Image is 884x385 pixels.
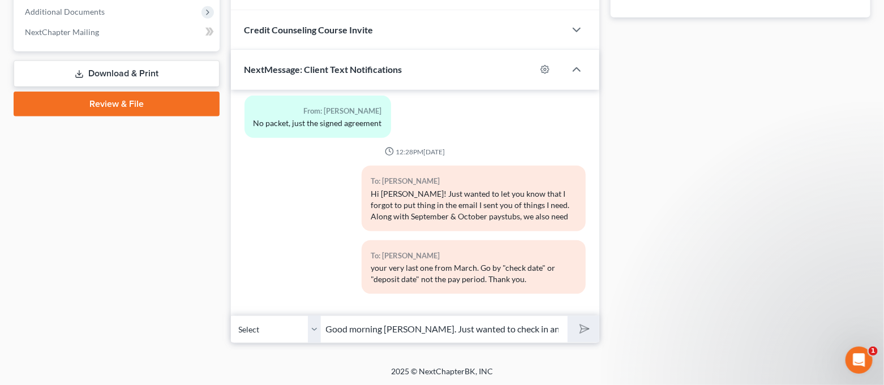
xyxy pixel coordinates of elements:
div: If you’ve had multiple failed attempts after waiting 10 minutes and need to file by the end of th... [18,179,177,223]
iframe: Intercom live chat [846,347,873,374]
div: To: [PERSON_NAME] [371,249,576,262]
div: To: [PERSON_NAME] [371,175,576,188]
div: From: [PERSON_NAME] [254,105,382,118]
div: 12:28PM[DATE] [244,147,586,157]
a: Review & File [14,92,220,116]
div: Hi [PERSON_NAME]! Just wanted to let you know that I forgot to put thing in the email I sent you ... [371,188,576,222]
span: NextMessage: Client Text Notifications [244,64,402,75]
span: NextChapter Mailing [25,27,99,37]
div: No packet, just the signed agreement [254,118,382,129]
div: We’ve noticed some users are not receiving the MFA pop-up when filing [DATE]. [18,90,177,123]
a: Download & Print [14,60,220,87]
div: If you experience this issue, please wait at least between filing attempts to allow MFA to reset ... [18,128,177,172]
b: 🚨 Notice: MFA Filing Issue 🚨 [18,73,150,83]
div: Close [199,5,219,25]
button: go back [7,5,29,26]
span: 1 [869,347,878,356]
img: Profile image for Emma [32,6,50,24]
span: Additional Documents [25,7,105,16]
button: Gif picker [54,299,63,308]
h1: [PERSON_NAME] [55,6,128,14]
button: Start recording [72,299,81,308]
textarea: Message… [10,275,217,294]
div: Emma says… [9,66,217,299]
div: your very last one from March. Go by "check date" or "deposit date" not the pay period. Thank you. [371,262,576,285]
div: 🚨 Notice: MFA Filing Issue 🚨We’ve noticed some users are not receiving the MFA pop-up when filing... [9,66,186,274]
button: Home [177,5,199,26]
input: Say something... [321,315,568,343]
span: Credit Counseling Course Invite [244,24,374,35]
b: 10 full minutes [67,140,134,149]
button: Emoji picker [36,299,45,308]
div: Our team is actively investigating this issue and will provide updates as soon as more informatio... [18,228,177,262]
button: Send a message… [194,294,212,312]
button: Upload attachment [18,299,27,308]
a: NextChapter Mailing [16,22,220,42]
p: Active [55,14,78,25]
